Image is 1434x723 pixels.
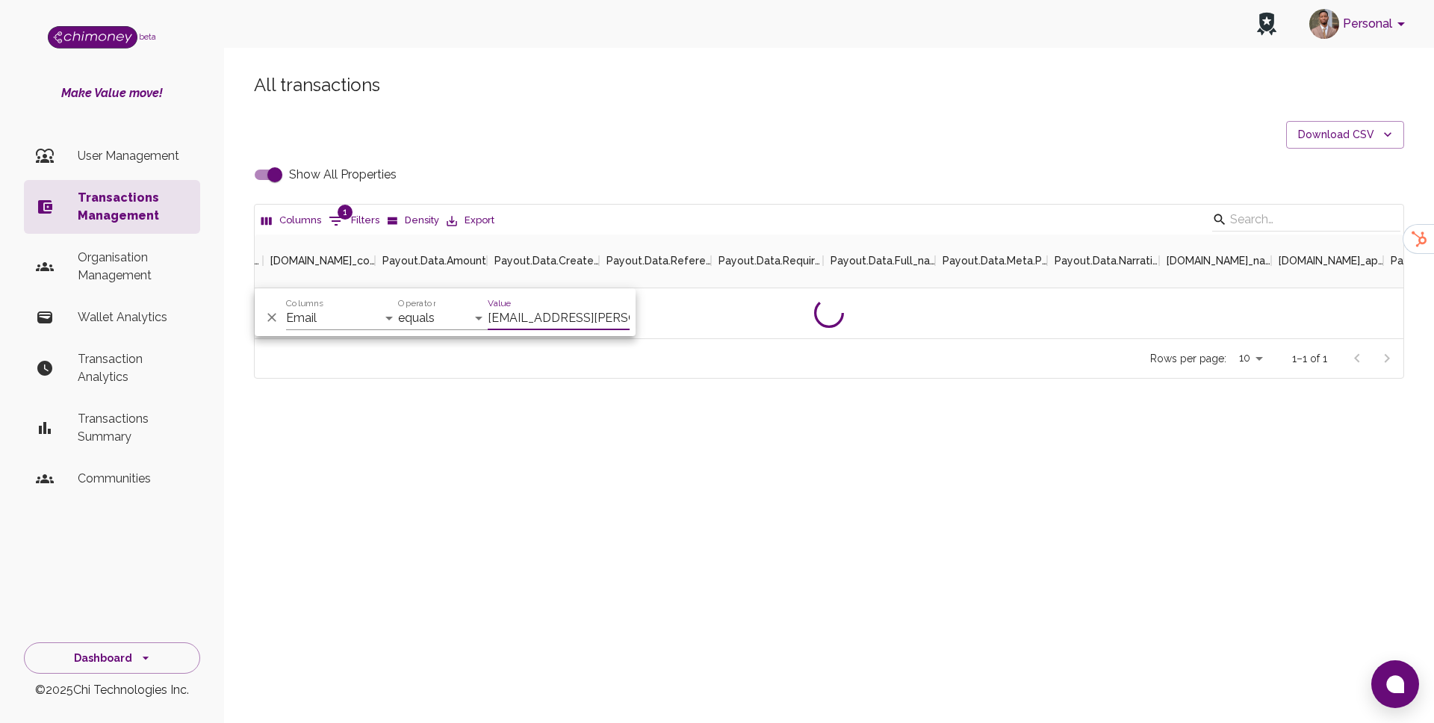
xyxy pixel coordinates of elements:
div: Payout.Data.Meta.Payer [943,234,1047,288]
img: avatar [1309,9,1339,39]
img: Logo [48,26,137,49]
div: Payout.Data.Full_name [831,234,935,288]
div: Payout.Data.Created_at [494,234,599,288]
p: Rows per page: [1150,351,1226,366]
div: Search [1212,208,1400,235]
div: Payout.Data.Amount [375,234,487,288]
p: Wallet Analytics [78,308,188,326]
p: Transactions Management [78,189,188,225]
span: beta [139,32,156,41]
button: Dashboard [24,642,200,674]
button: Show filters [325,209,383,233]
div: Payout.Data.Bank_code [270,234,375,288]
h5: All transactions [254,73,1404,97]
button: account of current user [1303,4,1416,43]
p: Communities [78,470,188,488]
div: Payout.Data.Amount [382,234,486,288]
div: Payout.Data.Requires_approval [711,234,823,288]
div: Payout.Data.Reference [599,234,711,288]
div: Payout.Data.Requires_approval [718,234,823,288]
span: Show All Properties [289,166,397,184]
div: Payout.Data.Is_approved [1271,234,1383,288]
div: Payout.Data.Reference [606,234,711,288]
button: Select columns [258,209,325,232]
div: Payout.Data.Bank_name [1167,234,1271,288]
span: 1 [338,205,353,220]
button: Export [443,209,498,232]
div: Payout.Data.Narration [1055,234,1159,288]
input: Search… [1230,208,1378,232]
label: Operator [398,297,435,310]
div: Payout.Data.Narration [1047,234,1159,288]
p: User Management [78,147,188,165]
div: Payout.Data.Bank_name [1159,234,1271,288]
button: Delete [261,306,283,329]
p: 1–1 of 1 [1292,351,1327,366]
input: Filter value [488,306,630,330]
p: Organisation Management [78,249,188,285]
label: Columns [286,297,323,310]
button: Density [383,209,443,232]
div: Payout.Data.Bank_code [263,234,375,288]
div: Payout.Data.Is_approved [1279,234,1383,288]
div: Payout.Data.Account_number [151,234,263,288]
div: Payout.Data.Meta.Payer [935,234,1047,288]
button: Download CSV [1286,121,1404,149]
p: Transactions Summary [78,410,188,446]
p: Transaction Analytics [78,350,188,386]
div: Payout.Data.Full_name [823,234,935,288]
button: Open chat window [1371,660,1419,708]
div: 10 [1232,347,1268,369]
div: Payout.Data.Created_at [487,234,599,288]
label: Value [488,297,511,310]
